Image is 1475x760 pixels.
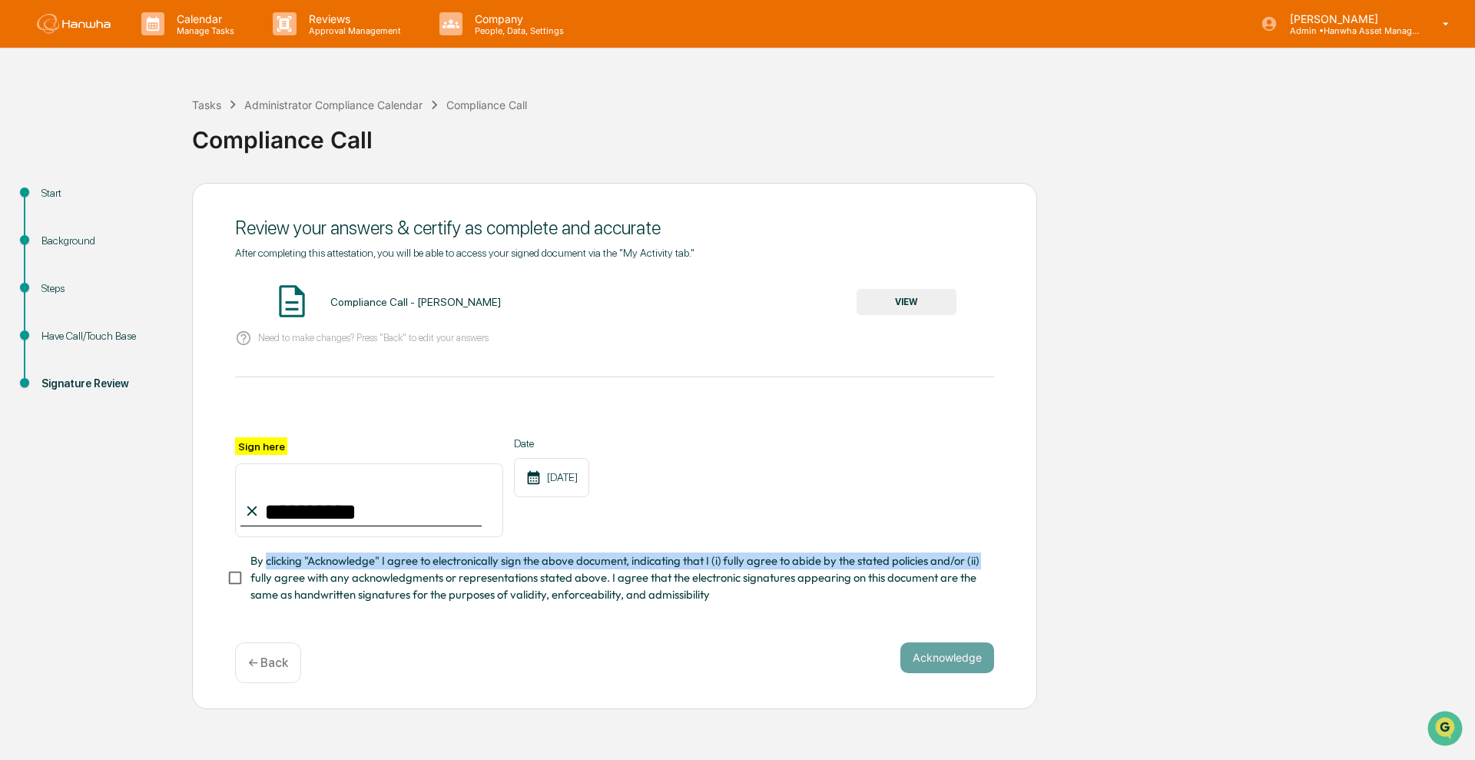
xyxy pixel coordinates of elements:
span: Attestations [127,194,191,209]
span: After completing this attestation, you will be able to access your signed document via the "My Ac... [235,247,694,259]
div: We're available if you need us! [52,133,194,145]
div: Have Call/Touch Base [41,328,167,344]
img: logo [37,14,111,34]
p: Calendar [164,12,242,25]
p: ← Back [248,655,288,670]
div: Signature Review [41,376,167,392]
p: Need to make changes? Press "Back" to edit your answers [258,332,489,343]
p: [PERSON_NAME] [1278,12,1420,25]
div: Background [41,233,167,249]
div: 🗄️ [111,195,124,207]
div: Compliance Call - [PERSON_NAME] [330,296,501,308]
div: Compliance Call [446,98,527,111]
a: 🗄️Attestations [105,188,197,215]
input: Clear [40,70,254,86]
div: 🖐️ [15,195,28,207]
span: Pylon [153,261,186,272]
a: 🖐️Preclearance [9,188,105,215]
button: Acknowledge [900,642,994,673]
span: By clicking "Acknowledge" I agree to electronically sign the above document, indicating that I (i... [250,553,982,604]
label: Sign here [235,437,287,455]
div: Compliance Call [192,114,1467,154]
p: Company [462,12,572,25]
button: Start new chat [261,122,280,141]
a: 🔎Data Lookup [9,217,103,244]
div: Administrator Compliance Calendar [244,98,423,111]
p: Reviews [297,12,409,25]
a: Powered byPylon [108,260,186,272]
label: Date [514,437,589,450]
p: Admin • Hanwha Asset Management ([GEOGRAPHIC_DATA]) Ltd. [1278,25,1420,36]
button: VIEW [857,289,956,315]
div: Steps [41,280,167,297]
img: Document Icon [273,282,311,320]
div: 🔎 [15,224,28,237]
div: Start new chat [52,118,252,133]
p: How can we help? [15,32,280,57]
p: Approval Management [297,25,409,36]
iframe: Open customer support [1426,709,1467,751]
p: People, Data, Settings [462,25,572,36]
img: 1746055101610-c473b297-6a78-478c-a979-82029cc54cd1 [15,118,43,145]
span: Data Lookup [31,223,97,238]
span: Preclearance [31,194,99,209]
div: Tasks [192,98,221,111]
div: [DATE] [514,458,589,497]
p: Manage Tasks [164,25,242,36]
div: Review your answers & certify as complete and accurate [235,217,994,239]
div: Start [41,185,167,201]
